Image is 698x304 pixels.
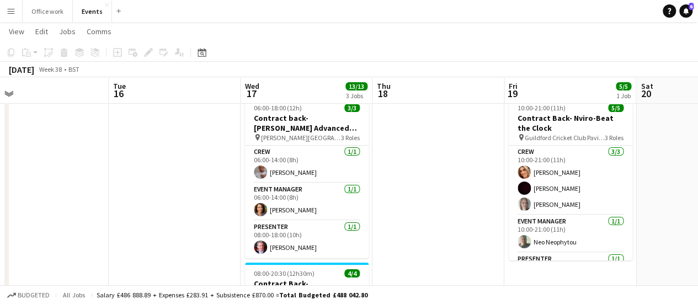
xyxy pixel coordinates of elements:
[82,24,116,39] a: Comms
[345,82,367,90] span: 13/13
[6,289,51,301] button: Budgeted
[525,134,605,142] span: Guildford Cricket Club Pavilion
[245,183,369,221] app-card-role: Event Manager1/106:00-14:00 (8h)[PERSON_NAME]
[641,81,653,91] span: Sat
[509,113,632,133] h3: Contract Back- Nviro-Beat the Clock
[245,279,369,298] h3: Contract Back- [GEOGRAPHIC_DATA]-Animate
[689,3,694,10] span: 6
[679,4,692,18] a: 6
[509,253,632,290] app-card-role: Presenter1/1
[111,87,126,100] span: 16
[518,104,566,112] span: 10:00-21:00 (11h)
[341,134,360,142] span: 3 Roles
[55,24,80,39] a: Jobs
[254,269,315,278] span: 08:00-20:30 (12h30m)
[59,26,76,36] span: Jobs
[279,291,367,299] span: Total Budgeted £488 042.80
[344,269,360,278] span: 4/4
[608,104,624,112] span: 5/5
[31,24,52,39] a: Edit
[23,1,73,22] button: Office work
[9,64,34,75] div: [DATE]
[68,65,79,73] div: BST
[87,26,111,36] span: Comms
[605,134,624,142] span: 3 Roles
[346,92,367,100] div: 3 Jobs
[61,291,87,299] span: All jobs
[507,87,518,100] span: 19
[245,81,259,91] span: Wed
[245,221,369,258] app-card-role: Presenter1/108:00-18:00 (10h)[PERSON_NAME]
[616,92,631,100] div: 1 Job
[509,97,632,260] app-job-card: 10:00-21:00 (11h)5/5Contract Back- Nviro-Beat the Clock Guildford Cricket Club Pavilion3 RolesCre...
[245,97,369,258] app-job-card: 06:00-18:00 (12h)3/3Contract back- [PERSON_NAME] Advanced Materials- Chain Reaction [PERSON_NAME]...
[344,104,360,112] span: 3/3
[509,81,518,91] span: Fri
[261,134,341,142] span: [PERSON_NAME][GEOGRAPHIC_DATA]
[377,81,391,91] span: Thu
[509,215,632,253] app-card-role: Event Manager1/110:00-21:00 (11h)Neo Neophytou
[245,113,369,133] h3: Contract back- [PERSON_NAME] Advanced Materials- Chain Reaction
[4,24,29,39] a: View
[36,65,64,73] span: Week 38
[245,146,369,183] app-card-role: Crew1/106:00-14:00 (8h)[PERSON_NAME]
[113,81,126,91] span: Tue
[35,26,48,36] span: Edit
[616,82,631,90] span: 5/5
[18,291,50,299] span: Budgeted
[509,146,632,215] app-card-role: Crew3/310:00-21:00 (11h)[PERSON_NAME][PERSON_NAME][PERSON_NAME]
[639,87,653,100] span: 20
[254,104,302,112] span: 06:00-18:00 (12h)
[243,87,259,100] span: 17
[375,87,391,100] span: 18
[9,26,24,36] span: View
[73,1,112,22] button: Events
[97,291,367,299] div: Salary £486 888.89 + Expenses £283.91 + Subsistence £870.00 =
